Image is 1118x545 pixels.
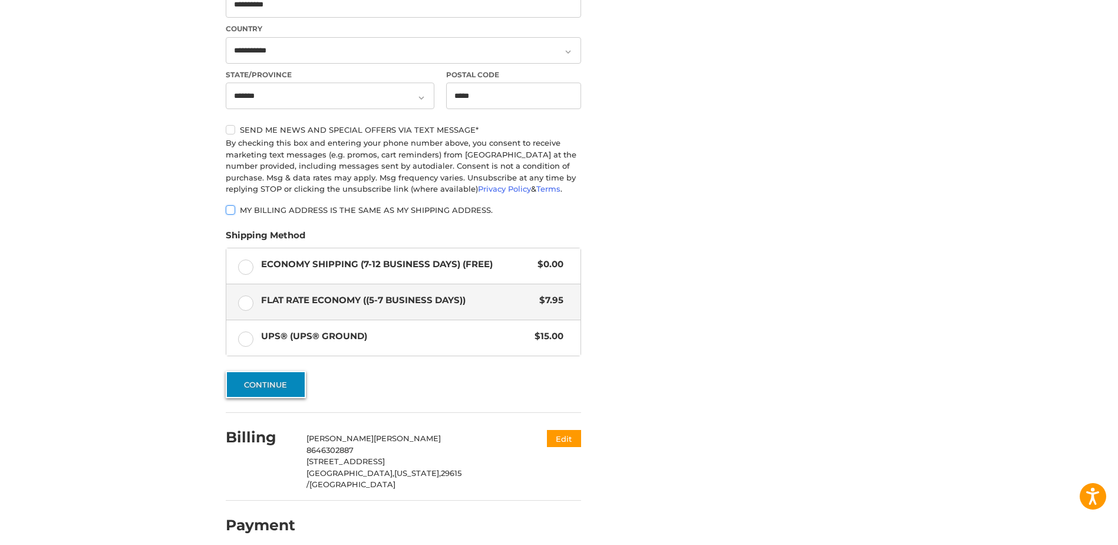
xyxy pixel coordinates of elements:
[1021,513,1118,545] iframe: Google Customer Reviews
[261,294,534,307] span: Flat Rate Economy ((5-7 Business Days))
[446,70,582,80] label: Postal Code
[536,184,560,193] a: Terms
[226,229,305,248] legend: Shipping Method
[261,330,529,343] span: UPS® (UPS® Ground)
[226,70,434,80] label: State/Province
[309,480,395,489] span: [GEOGRAPHIC_DATA]
[547,430,581,447] button: Edit
[226,24,581,34] label: Country
[226,137,581,195] div: By checking this box and entering your phone number above, you consent to receive marketing text ...
[478,184,531,193] a: Privacy Policy
[226,428,295,446] h2: Billing
[226,125,581,134] label: Send me news and special offers via text message*
[306,434,374,443] span: [PERSON_NAME]
[532,258,563,271] span: $0.00
[226,205,581,215] label: My billing address is the same as my shipping address.
[226,516,295,534] h2: Payment
[306,457,385,466] span: [STREET_ADDRESS]
[306,468,394,478] span: [GEOGRAPHIC_DATA],
[261,258,532,271] span: Economy Shipping (7-12 Business Days) (Free)
[533,294,563,307] span: $7.95
[306,445,354,455] span: 8646302887
[529,330,563,343] span: $15.00
[394,468,441,478] span: [US_STATE],
[226,371,306,398] button: Continue
[374,434,441,443] span: [PERSON_NAME]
